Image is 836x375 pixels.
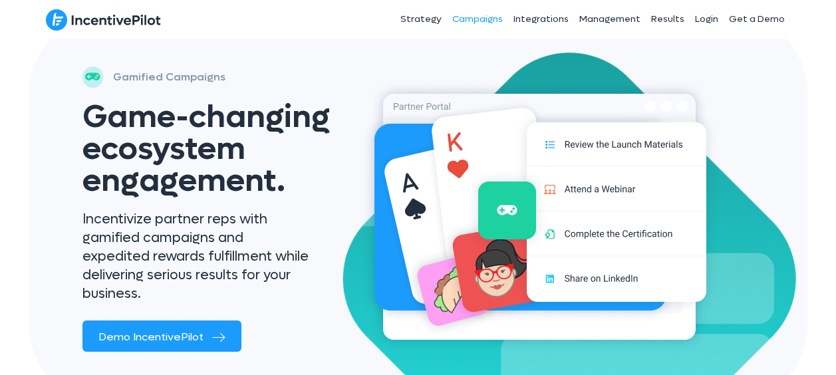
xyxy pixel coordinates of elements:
a: Integrations [508,3,574,36]
p: Incentivize partner reps with gamified campaigns and expedited rewards fulfillment while deliveri... [82,210,312,303]
img: IncentivePilot [46,9,161,31]
span: Game-changing ecosystem engagement. [82,96,330,201]
nav: Header Menu [304,3,791,36]
span: Demo IncentivePilot [98,330,204,344]
a: Results [646,3,690,36]
a: Login [690,3,724,36]
a: Strategy [395,3,447,36]
a: Get a Demo [724,3,790,36]
a: Demo IncentivePilot [82,320,241,352]
a: Management [574,3,646,36]
p: Gamified Campaigns [113,68,225,86]
a: Campaigns [447,3,508,36]
img: activations-hero (2) [350,66,729,358]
